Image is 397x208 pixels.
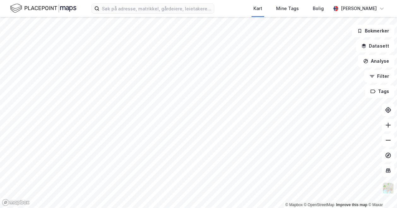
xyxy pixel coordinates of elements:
[253,5,262,12] div: Kart
[365,178,397,208] iframe: Chat Widget
[276,5,299,12] div: Mine Tags
[341,5,377,12] div: [PERSON_NAME]
[313,5,324,12] div: Bolig
[365,178,397,208] div: Kontrollprogram for chat
[10,3,76,14] img: logo.f888ab2527a4732fd821a326f86c7f29.svg
[99,4,214,13] input: Søk på adresse, matrikkel, gårdeiere, leietakere eller personer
